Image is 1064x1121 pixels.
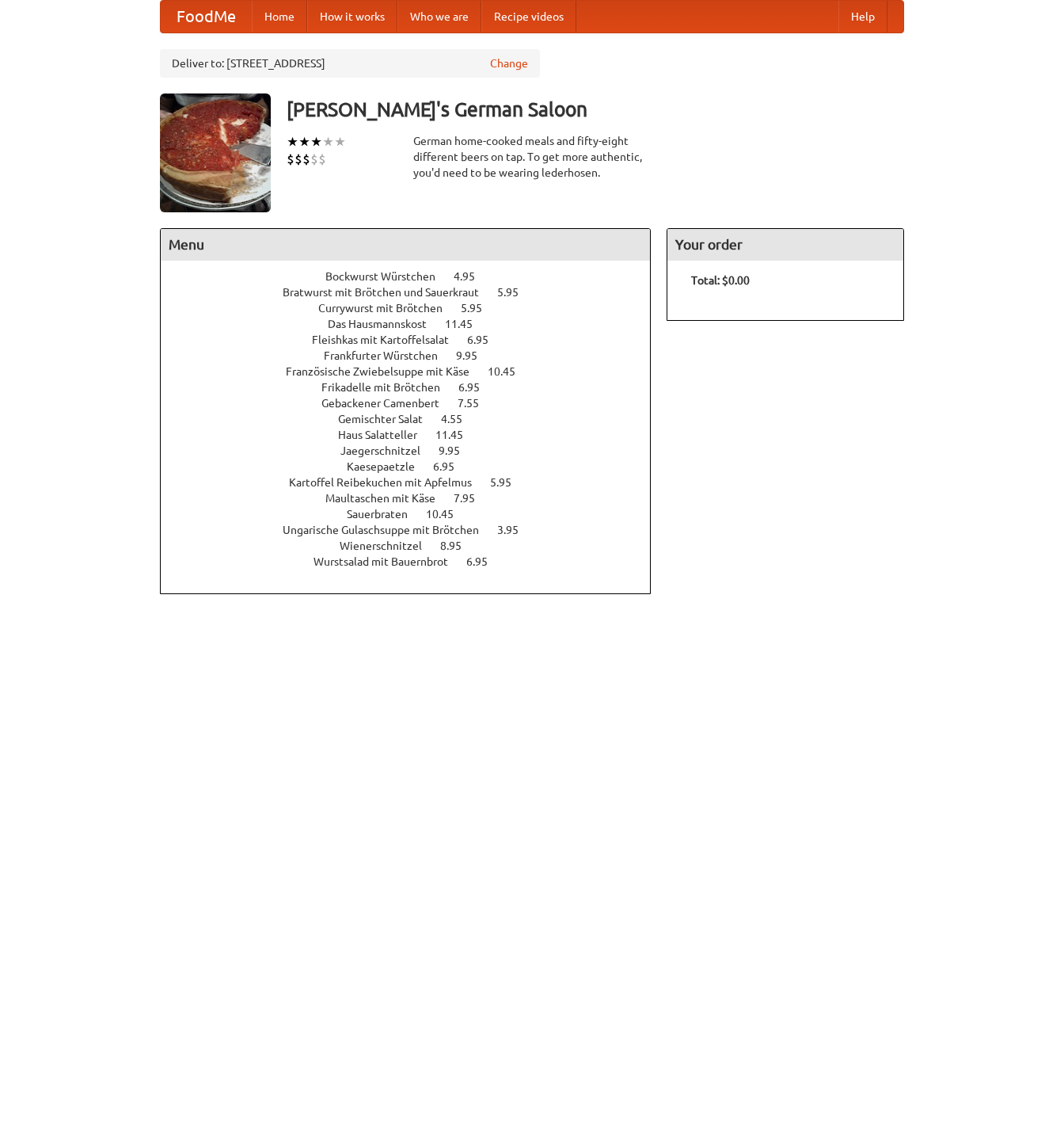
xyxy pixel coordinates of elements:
div: Deliver to: [STREET_ADDRESS] [160,49,540,78]
span: 4.55 [441,413,478,425]
span: 6.95 [466,555,503,568]
a: Kaesepaetzle 6.95 [347,460,484,473]
span: Wurstsalad mit Bauernbrot [313,555,464,568]
a: Maultaschen mit Käse 7.95 [325,492,504,505]
span: 5.95 [461,302,498,315]
span: Wienerschnitzel [340,540,438,552]
a: Wienerschnitzel 8.95 [340,540,491,552]
div: German home-cooked meals and fifty-eight different beers on tap. To get more authentic, you'd nee... [413,133,651,181]
span: 9.95 [439,444,476,457]
a: Fleishkas mit Kartoffelsalat 6.95 [312,334,518,346]
a: Ungarische Gulaschsuppe mit Brötchen 3.95 [283,524,548,536]
li: ★ [322,133,334,151]
a: Bockwurst Würstchen 4.95 [325,270,504,283]
span: Gebackener Camenbert [321,397,455,410]
span: 5.95 [490,476,527,489]
a: Wurstsalad mit Bauernbrot 6.95 [313,555,517,568]
span: Kaesepaetzle [347,460,431,473]
a: Sauerbraten 10.45 [347,508,483,520]
a: Gebackener Camenbert 7.55 [321,397,508,410]
span: Bratwurst mit Brötchen und Sauerkraut [283,286,495,299]
span: Jaegerschnitzel [340,444,436,457]
span: Ungarische Gulaschsuppe mit Brötchen [283,524,495,536]
span: 6.95 [458,381,496,394]
a: Jaegerschnitzel 9.95 [340,444,489,457]
span: Haus Salatteller [338,429,433,441]
a: Help [838,1,887,32]
a: Gemischter Salat 4.55 [338,413,492,425]
span: 11.45 [435,429,479,441]
a: Who we are [397,1,481,32]
li: ★ [298,133,310,151]
a: How it works [307,1,397,32]
span: 7.55 [458,397,495,410]
li: $ [318,151,326,168]
span: Bockwurst Würstchen [325,270,451,283]
a: Recipe videos [481,1,576,32]
li: ★ [287,133,298,151]
li: $ [287,151,294,168]
span: 10.45 [488,365,531,378]
li: $ [310,151,318,168]
a: FoodMe [161,1,252,32]
span: 3.95 [497,524,534,536]
a: Frankfurter Würstchen 9.95 [324,349,507,362]
span: Das Hausmannskost [328,318,443,330]
a: Das Hausmannskost 11.45 [328,318,502,330]
span: Frikadelle mit Brötchen [321,381,456,394]
h4: Menu [161,229,650,261]
a: Currywurst mit Brötchen 5.95 [318,302,511,315]
span: 5.95 [497,286,534,299]
a: Haus Salatteller 11.45 [338,429,492,441]
b: Total: $0.00 [691,274,750,287]
img: angular.jpg [160,93,271,212]
a: Change [490,55,528,71]
li: ★ [310,133,322,151]
span: 7.95 [454,492,491,505]
span: Französische Zwiebelsuppe mit Käse [286,365,485,378]
span: Frankfurter Würstchen [324,349,454,362]
span: 6.95 [467,334,504,346]
a: Frikadelle mit Brötchen 6.95 [321,381,509,394]
a: Bratwurst mit Brötchen und Sauerkraut 5.95 [283,286,548,299]
span: Maultaschen mit Käse [325,492,451,505]
h3: [PERSON_NAME]'s German Saloon [287,93,904,125]
span: Sauerbraten [347,508,424,520]
a: Französische Zwiebelsuppe mit Käse 10.45 [286,365,545,378]
span: Currywurst mit Brötchen [318,302,458,315]
span: Kartoffel Reibekuchen mit Apfelmus [289,476,488,489]
span: Gemischter Salat [338,413,439,425]
span: 10.45 [426,508,469,520]
span: 4.95 [454,270,491,283]
li: $ [302,151,310,168]
li: $ [294,151,302,168]
span: 9.95 [456,349,493,362]
span: 11.45 [445,318,488,330]
h4: Your order [667,229,903,261]
span: 6.95 [433,460,470,473]
a: Kartoffel Reibekuchen mit Apfelmus 5.95 [289,476,541,489]
span: 8.95 [440,540,477,552]
li: ★ [334,133,346,151]
span: Fleishkas mit Kartoffelsalat [312,334,465,346]
a: Home [252,1,307,32]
